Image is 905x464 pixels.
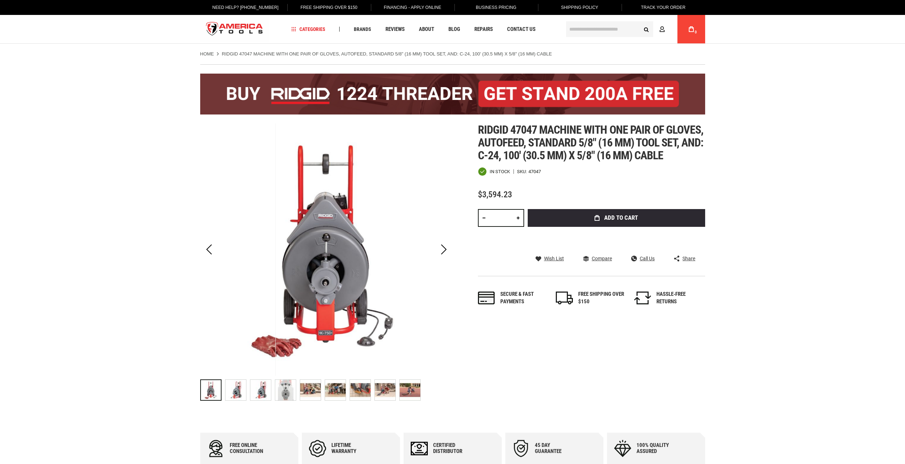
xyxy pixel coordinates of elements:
[631,255,655,262] a: Call Us
[583,255,612,262] a: Compare
[200,74,705,114] img: BOGO: Buy the RIDGID® 1224 Threader (26092), get the 92467 200A Stand FREE!
[300,380,321,400] img: RIDGID 47047 MACHINE WITH ONE PAIR OF GLOVES, AUTOFEED, STANDARD 5/8" (16 MM) TOOL SET, AND: C-24...
[250,376,275,404] div: RIDGID 47047 MACHINE WITH ONE PAIR OF GLOVES, AUTOFEED, STANDARD 5/8" (16 MM) TOOL SET, AND: C-24...
[385,27,405,32] span: Reviews
[544,256,564,261] span: Wish List
[374,376,399,404] div: RIDGID 47047 MACHINE WITH ONE PAIR OF GLOVES, AUTOFEED, STANDARD 5/8" (16 MM) TOOL SET, AND: C-24...
[685,15,698,43] a: 0
[478,167,510,176] div: Availability
[200,123,453,376] img: RIDGID 47047 MACHINE WITH ONE PAIR OF GLOVES, AUTOFEED, STANDARD 5/8" (16 MM) TOOL SET, AND: C-24...
[416,25,437,34] a: About
[592,256,612,261] span: Compare
[504,25,539,34] a: Contact Us
[200,51,214,57] a: Home
[400,380,420,400] img: RIDGID 47047 MACHINE WITH ONE PAIR OF GLOVES, AUTOFEED, STANDARD 5/8" (16 MM) TOOL SET, AND: C-24...
[351,25,374,34] a: Brands
[526,229,707,250] iframe: Secure express checkout frame
[419,27,434,32] span: About
[433,442,476,454] div: Certified Distributor
[200,376,225,404] div: RIDGID 47047 MACHINE WITH ONE PAIR OF GLOVES, AUTOFEED, STANDARD 5/8" (16 MM) TOOL SET, AND: C-24...
[528,209,705,227] button: Add to Cart
[474,27,493,32] span: Repairs
[331,442,374,454] div: Lifetime warranty
[695,30,697,34] span: 0
[225,380,246,400] img: RIDGID 47047 MACHINE WITH ONE PAIR OF GLOVES, AUTOFEED, STANDARD 5/8" (16 MM) TOOL SET, AND: C-24...
[325,376,350,404] div: RIDGID 47047 MACHINE WITH ONE PAIR OF GLOVES, AUTOFEED, STANDARD 5/8" (16 MM) TOOL SET, AND: C-24...
[490,169,510,174] span: In stock
[445,25,463,34] a: Blog
[637,442,679,454] div: 100% quality assured
[604,215,638,221] span: Add to Cart
[200,123,218,376] div: Previous
[350,376,374,404] div: RIDGID 47047 MACHINE WITH ONE PAIR OF GLOVES, AUTOFEED, STANDARD 5/8" (16 MM) TOOL SET, AND: C-24...
[399,376,421,404] div: RIDGID 47047 MACHINE WITH ONE PAIR OF GLOVES, AUTOFEED, STANDARD 5/8" (16 MM) TOOL SET, AND: C-24...
[535,442,577,454] div: 45 day Guarantee
[222,51,552,57] strong: RIDGID 47047 MACHINE WITH ONE PAIR OF GLOVES, AUTOFEED, STANDARD 5/8" (16 MM) TOOL SET, AND: C-24...
[517,169,528,174] strong: SKU
[528,169,541,174] div: 47047
[478,123,704,162] span: Ridgid 47047 machine with one pair of gloves, autofeed, standard 5/8" (16 mm) tool set, and: c-24...
[350,380,371,400] img: RIDGID 47047 MACHINE WITH ONE PAIR OF GLOVES, AUTOFEED, STANDARD 5/8" (16 MM) TOOL SET, AND: C-24...
[640,256,655,261] span: Call Us
[478,190,512,199] span: $3,594.23
[536,255,564,262] a: Wish List
[507,27,536,32] span: Contact Us
[556,292,573,304] img: shipping
[561,5,598,10] span: Shipping Policy
[275,380,296,400] img: RIDGID 47047 MACHINE WITH ONE PAIR OF GLOVES, AUTOFEED, STANDARD 5/8" (16 MM) TOOL SET, AND: C-24...
[578,290,624,306] div: FREE SHIPPING OVER $150
[500,290,547,306] div: Secure & fast payments
[354,27,371,32] span: Brands
[250,380,271,400] img: RIDGID 47047 MACHINE WITH ONE PAIR OF GLOVES, AUTOFEED, STANDARD 5/8" (16 MM) TOOL SET, AND: C-24...
[478,292,495,304] img: payments
[656,290,703,306] div: HASSLE-FREE RETURNS
[291,27,325,32] span: Categories
[435,123,453,376] div: Next
[288,25,329,34] a: Categories
[200,16,269,43] img: America Tools
[382,25,408,34] a: Reviews
[300,376,325,404] div: RIDGID 47047 MACHINE WITH ONE PAIR OF GLOVES, AUTOFEED, STANDARD 5/8" (16 MM) TOOL SET, AND: C-24...
[471,25,496,34] a: Repairs
[634,292,651,304] img: returns
[200,16,269,43] a: store logo
[230,442,272,454] div: Free online consultation
[448,27,460,32] span: Blog
[275,376,300,404] div: RIDGID 47047 MACHINE WITH ONE PAIR OF GLOVES, AUTOFEED, STANDARD 5/8" (16 MM) TOOL SET, AND: C-24...
[640,22,653,36] button: Search
[325,380,346,400] img: RIDGID 47047 MACHINE WITH ONE PAIR OF GLOVES, AUTOFEED, STANDARD 5/8" (16 MM) TOOL SET, AND: C-24...
[225,376,250,404] div: RIDGID 47047 MACHINE WITH ONE PAIR OF GLOVES, AUTOFEED, STANDARD 5/8" (16 MM) TOOL SET, AND: C-24...
[682,256,695,261] span: Share
[375,380,395,400] img: RIDGID 47047 MACHINE WITH ONE PAIR OF GLOVES, AUTOFEED, STANDARD 5/8" (16 MM) TOOL SET, AND: C-24...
